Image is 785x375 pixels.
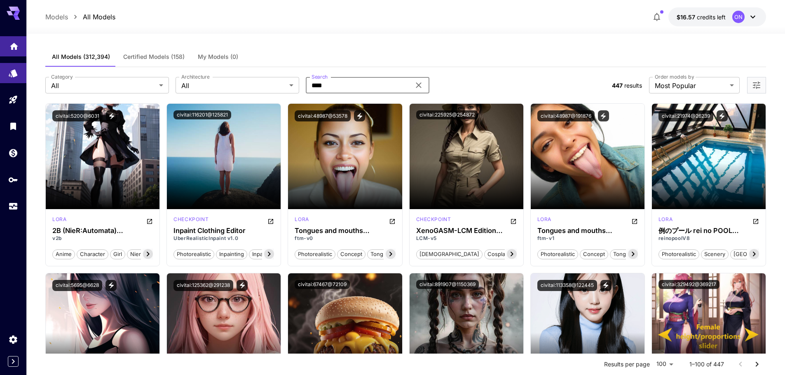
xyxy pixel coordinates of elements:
div: SD 1.5 [173,216,209,226]
button: Open in CivitAI [389,216,396,226]
label: Order models by [655,73,694,80]
button: civitai:5200@6031 [52,110,103,121]
button: civitai:125362@291238 [173,280,233,291]
div: SD 1.5 [658,216,673,226]
button: Open in CivitAI [267,216,274,226]
p: ftm-v1 [537,235,638,242]
p: lora [295,216,309,223]
span: girl [110,250,125,259]
div: SD 1.5 [537,216,551,226]
button: Open in CivitAI [752,216,759,226]
button: concept [580,249,608,259]
button: photorealistic [658,249,699,259]
a: Models [45,12,68,22]
span: cosplay [485,250,511,259]
button: View trigger words [717,110,728,121]
button: tongue [367,249,393,259]
span: My Models (0) [198,53,238,61]
div: Tongues and mouths (Lora Edition) [537,227,638,235]
span: All Models (312,394) [52,53,110,61]
h3: Tongues and mouths ([PERSON_NAME] Edition) [537,227,638,235]
button: View trigger words [237,280,248,291]
button: Expand sidebar [8,356,19,367]
span: tongue [610,250,635,259]
span: concept [337,250,365,259]
button: photorealistic [295,249,335,259]
p: lora [537,216,551,223]
div: SD 1.5 LCM [416,216,451,226]
label: Architecture [181,73,209,80]
h3: Inpaint Clothing Editor [173,227,274,235]
button: photorealistic [173,249,214,259]
nav: breadcrumb [45,12,115,22]
span: tongue [368,250,393,259]
p: Results per page [604,360,650,368]
button: civitai:329492@369217 [658,280,719,289]
p: 1–100 of 447 [689,360,724,368]
span: inpainting [216,250,247,259]
div: 2B (NieR:Automata) LoRA / YorHA edition [52,227,153,235]
span: Certified Models (158) [123,53,185,61]
span: photorealistic [295,250,335,259]
button: civitai:113358@122445 [537,280,597,291]
button: civitai:21974@26239 [658,110,713,121]
button: Go to next page [749,356,765,373]
div: $16.56801 [677,13,726,21]
button: inpaint [249,249,272,259]
h3: XenoGASM-LCM Edition (SFW/NSFW Semi Real Portraits & Fetishes) BETA RUN [416,227,517,235]
span: credits left [697,14,726,21]
span: character [77,250,108,259]
span: Most Popular [655,81,726,91]
button: Open in CivitAI [146,216,153,226]
p: LCM-v5 [416,235,517,242]
p: UberRealisticInpaint v1.0 [173,235,274,242]
p: lora [52,216,66,223]
button: $16.56801ON [668,7,766,26]
span: scenery [701,250,728,259]
button: View trigger words [106,110,117,121]
h3: Tongues and mouths ([PERSON_NAME] Edition) [295,227,395,235]
button: civitai:116201@125821 [173,110,231,119]
button: civitai:891907@1150369 [416,280,479,289]
button: civitai:5695@6628 [52,280,102,291]
p: ftm-v0 [295,235,395,242]
span: concept [580,250,608,259]
button: tongue [610,249,636,259]
div: SD 1.5 [295,216,309,226]
button: Open in CivitAI [510,216,517,226]
div: Tongues and mouths (Lora Edition) [295,227,395,235]
span: photorealistic [659,250,699,259]
span: photorealistic [174,250,214,259]
label: Category [51,73,73,80]
span: [DEMOGRAPHIC_DATA] [417,250,482,259]
button: View trigger words [600,280,612,291]
button: photorealistic [537,249,578,259]
div: Home [9,39,19,49]
button: scenery [701,249,729,259]
span: 447 [612,82,623,89]
span: results [624,82,642,89]
div: SD 1.5 [52,216,66,226]
button: concept [337,249,366,259]
a: All Models [83,12,115,22]
span: All [181,81,286,91]
button: inpainting [216,249,247,259]
span: photorealistic [538,250,578,259]
button: View trigger words [598,110,609,121]
button: character [77,249,108,259]
button: girl [110,249,125,259]
span: nier automata [127,250,169,259]
h3: 例のプール rei no POOL (Remastering / 4 Chilloutmix Edit) [658,227,759,235]
div: Usage [8,201,18,212]
p: lora [658,216,673,223]
span: $16.57 [677,14,697,21]
button: civitai:67467@72109 [295,280,350,289]
div: ON [732,11,745,23]
button: Open in CivitAI [631,216,638,226]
